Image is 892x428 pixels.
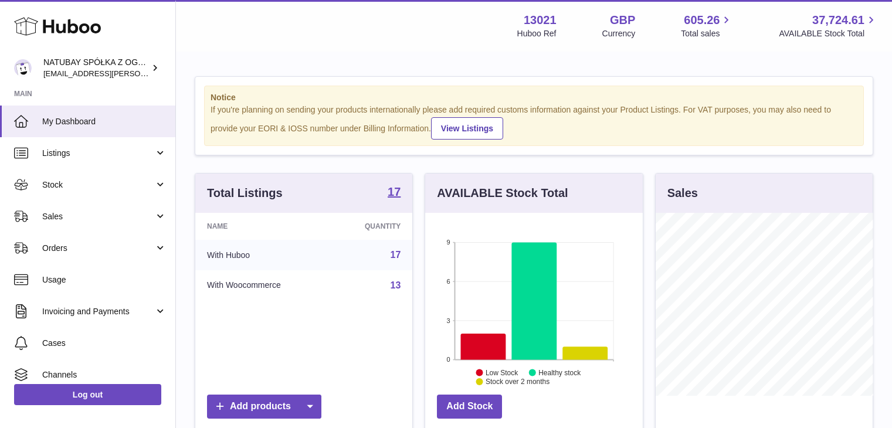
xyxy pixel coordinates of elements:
a: Add products [207,395,321,419]
div: Huboo Ref [517,28,557,39]
a: View Listings [431,117,503,140]
span: [EMAIL_ADDRESS][PERSON_NAME][DOMAIN_NAME] [43,69,235,78]
h3: AVAILABLE Stock Total [437,185,568,201]
td: With Huboo [195,240,330,270]
strong: GBP [610,12,635,28]
text: 6 [447,278,450,285]
div: If you're planning on sending your products internationally please add required customs informati... [211,104,857,140]
span: Orders [42,243,154,254]
strong: 17 [388,186,401,198]
span: 605.26 [684,12,720,28]
text: 3 [447,317,450,324]
td: With Woocommerce [195,270,330,301]
a: Add Stock [437,395,502,419]
span: Channels [42,369,167,381]
h3: Sales [667,185,698,201]
th: Name [195,213,330,240]
strong: 13021 [524,12,557,28]
span: Usage [42,274,167,286]
th: Quantity [330,213,413,240]
text: 0 [447,356,450,363]
span: AVAILABLE Stock Total [779,28,878,39]
a: 13 [391,280,401,290]
span: Invoicing and Payments [42,306,154,317]
span: Stock [42,179,154,191]
a: Log out [14,384,161,405]
span: My Dashboard [42,116,167,127]
h3: Total Listings [207,185,283,201]
a: 17 [391,250,401,260]
span: Total sales [681,28,733,39]
span: Sales [42,211,154,222]
text: Healthy stock [538,368,581,376]
div: Currency [602,28,636,39]
a: 37,724.61 AVAILABLE Stock Total [779,12,878,39]
text: 9 [447,239,450,246]
strong: Notice [211,92,857,103]
text: Low Stock [486,368,518,376]
span: 37,724.61 [812,12,864,28]
div: NATUBAY SPÓŁKA Z OGRANICZONĄ ODPOWIEDZIALNOŚCIĄ [43,57,149,79]
img: kacper.antkowski@natubay.pl [14,59,32,77]
text: Stock over 2 months [486,378,550,386]
span: Listings [42,148,154,159]
a: 605.26 Total sales [681,12,733,39]
span: Cases [42,338,167,349]
a: 17 [388,186,401,200]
